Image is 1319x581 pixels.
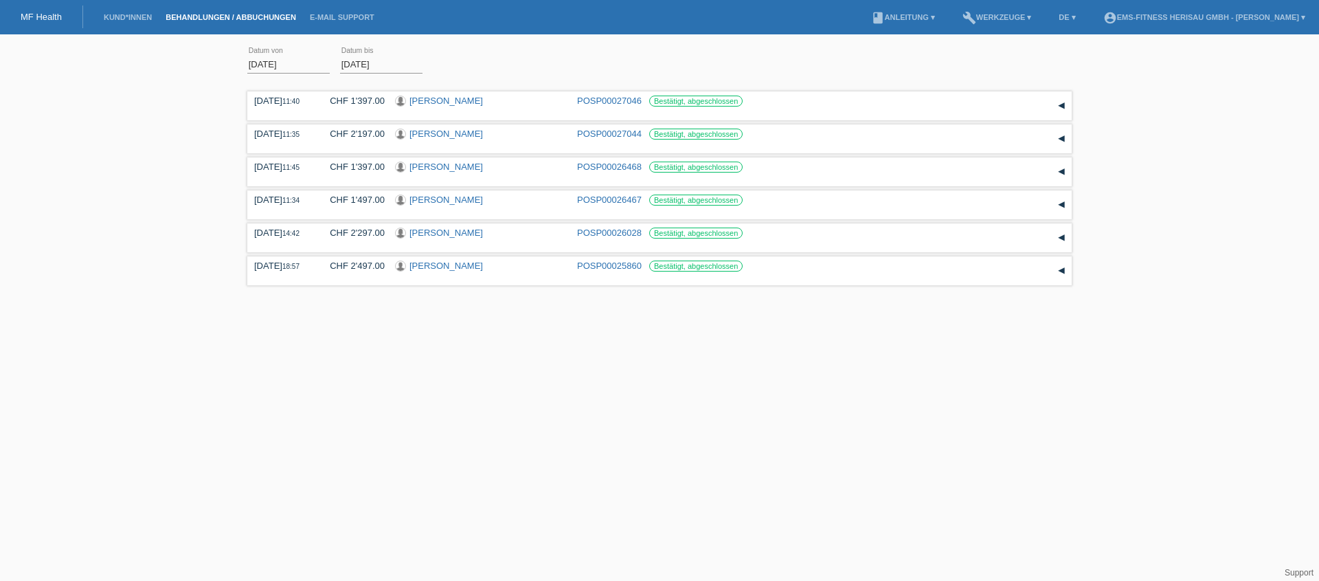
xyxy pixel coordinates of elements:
a: POSP00027046 [577,96,642,106]
a: bookAnleitung ▾ [864,13,942,21]
div: CHF 1'497.00 [319,195,385,205]
a: Kund*innen [97,13,159,21]
span: 11:34 [282,197,300,204]
label: Bestätigt, abgeschlossen [649,228,743,239]
a: [PERSON_NAME] [409,162,483,172]
span: 11:40 [282,98,300,105]
label: Bestätigt, abgeschlossen [649,195,743,206]
a: DE ▾ [1052,13,1082,21]
div: CHF 2'497.00 [319,261,385,271]
i: book [871,11,885,25]
i: build [962,11,976,25]
div: [DATE] [254,129,309,139]
div: [DATE] [254,96,309,106]
div: auf-/zuklappen [1051,261,1072,281]
a: POSP00026028 [577,228,642,238]
span: 11:45 [282,164,300,171]
span: 11:35 [282,131,300,138]
a: MF Health [21,12,62,22]
a: [PERSON_NAME] [409,195,483,205]
div: [DATE] [254,162,309,172]
span: 18:57 [282,263,300,270]
a: POSP00025860 [577,261,642,271]
a: POSP00026468 [577,162,642,172]
span: 14:42 [282,230,300,237]
a: E-Mail Support [303,13,381,21]
a: [PERSON_NAME] [409,228,483,238]
div: CHF 1'397.00 [319,96,385,106]
a: buildWerkzeuge ▾ [956,13,1039,21]
div: CHF 2'297.00 [319,228,385,238]
i: account_circle [1103,11,1117,25]
div: auf-/zuklappen [1051,228,1072,248]
div: [DATE] [254,195,309,205]
a: Behandlungen / Abbuchungen [159,13,303,21]
a: POSP00027044 [577,129,642,139]
div: auf-/zuklappen [1051,129,1072,149]
div: CHF 1'397.00 [319,162,385,172]
a: Support [1285,568,1314,578]
label: Bestätigt, abgeschlossen [649,162,743,173]
a: [PERSON_NAME] [409,129,483,139]
label: Bestätigt, abgeschlossen [649,261,743,272]
div: CHF 2'197.00 [319,129,385,139]
a: account_circleEMS-Fitness Herisau GmbH - [PERSON_NAME] ▾ [1096,13,1312,21]
div: auf-/zuklappen [1051,96,1072,116]
a: [PERSON_NAME] [409,261,483,271]
label: Bestätigt, abgeschlossen [649,129,743,140]
label: Bestätigt, abgeschlossen [649,96,743,107]
a: POSP00026467 [577,195,642,205]
div: [DATE] [254,261,309,271]
div: auf-/zuklappen [1051,162,1072,182]
div: auf-/zuklappen [1051,195,1072,215]
div: [DATE] [254,228,309,238]
a: [PERSON_NAME] [409,96,483,106]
